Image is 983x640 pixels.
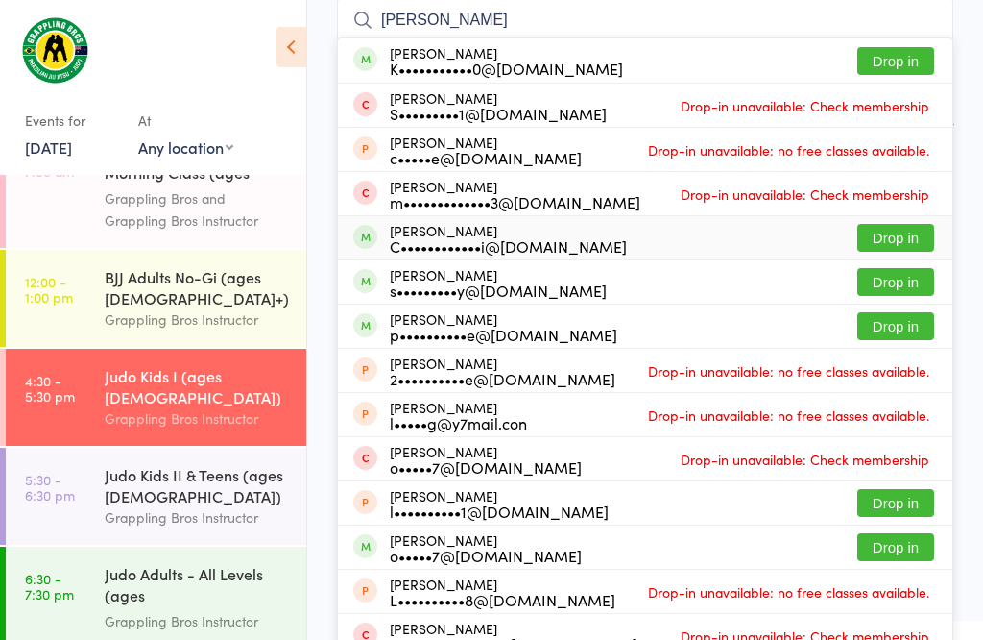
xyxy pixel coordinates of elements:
div: [PERSON_NAME] [390,179,640,209]
span: Drop-in unavailable: no free classes available. [643,135,934,164]
div: m•••••••••••••3@[DOMAIN_NAME] [390,194,640,209]
div: Judo Adults - All Levels (ages [DEMOGRAPHIC_DATA]+) [105,563,290,610]
span: Drop-in unavailable: no free classes available. [643,578,934,606]
img: Grappling Bros Wollongong [19,14,91,86]
div: C••••••••••••i@[DOMAIN_NAME] [390,238,627,254]
time: 6:30 - 7:30 pm [25,571,74,602]
div: [PERSON_NAME] [390,488,609,519]
div: Grappling Bros and Grappling Bros Instructor [105,187,290,232]
div: 2••••••••••e@[DOMAIN_NAME] [390,371,615,386]
div: Grappling Bros Instructor [105,610,290,632]
div: Judo Kids I (ages [DEMOGRAPHIC_DATA]) [105,365,290,407]
div: [PERSON_NAME] [390,532,582,563]
div: [PERSON_NAME] [390,223,627,254]
div: At [138,105,233,136]
span: Drop-in unavailable: Check membership [676,91,934,120]
button: Drop in [857,47,934,75]
div: [PERSON_NAME] [390,45,623,76]
div: L••••••••••8@[DOMAIN_NAME] [390,592,615,607]
div: Grappling Bros Instructor [105,308,290,331]
div: K•••••••••••0@[DOMAIN_NAME] [390,61,623,76]
div: [PERSON_NAME] [390,90,607,121]
div: o•••••7@[DOMAIN_NAME] [390,548,582,563]
div: l••••••••••1@[DOMAIN_NAME] [390,504,609,519]
div: p••••••••••e@[DOMAIN_NAME] [390,327,617,342]
span: Drop-in unavailable: no free classes available. [643,357,934,385]
div: Grappling Bros Instructor [105,506,290,529]
time: 5:30 - 6:30 pm [25,472,75,503]
span: Drop-in unavailable: Check membership [676,445,934,474]
button: Drop in [857,312,934,340]
div: S•••••••••1@[DOMAIN_NAME] [390,106,607,121]
a: [DATE] [25,136,72,158]
div: [PERSON_NAME] [390,267,607,298]
time: 4:30 - 5:30 pm [25,373,75,404]
span: Drop-in unavailable: Check membership [676,180,934,209]
div: [PERSON_NAME] [390,356,615,386]
div: s•••••••••y@[DOMAIN_NAME] [390,283,607,298]
a: 12:00 -1:00 pmBJJ Adults No-Gi (ages [DEMOGRAPHIC_DATA]+)Grappling Bros Instructor [6,250,306,347]
a: 5:30 -6:30 pmJudo Kids II & Teens (ages [DEMOGRAPHIC_DATA])Grappling Bros Instructor [6,448,306,545]
div: Any location [138,136,233,158]
button: Drop in [857,268,934,296]
div: l•••••g@y7mail.con [390,415,527,431]
div: [PERSON_NAME] [390,311,617,342]
div: Events for [25,105,119,136]
div: BJJ Adults No-Gi (ages [DEMOGRAPHIC_DATA]+) [105,266,290,308]
div: [PERSON_NAME] [390,400,527,431]
div: o•••••7@[DOMAIN_NAME] [390,459,582,475]
span: Drop-in unavailable: no free classes available. [643,401,934,430]
a: 6:00 -7:00 amBJJ Adults - All Levels - Morning Class (ages [DEMOGRAPHIC_DATA]+)Grappling Bros and... [6,124,306,248]
div: Grappling Bros Instructor [105,407,290,430]
a: 4:30 -5:30 pmJudo Kids I (ages [DEMOGRAPHIC_DATA])Grappling Bros Instructor [6,349,306,446]
button: Drop in [857,533,934,561]
button: Drop in [857,224,934,252]
button: Drop in [857,489,934,517]
time: 12:00 - 1:00 pm [25,274,73,305]
div: Judo Kids II & Teens (ages [DEMOGRAPHIC_DATA]) [105,464,290,506]
div: [PERSON_NAME] [390,577,615,607]
div: [PERSON_NAME] [390,444,582,475]
div: [PERSON_NAME] [390,135,582,165]
time: 6:00 - 7:00 am [25,148,74,179]
div: c•••••e@[DOMAIN_NAME] [390,150,582,165]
